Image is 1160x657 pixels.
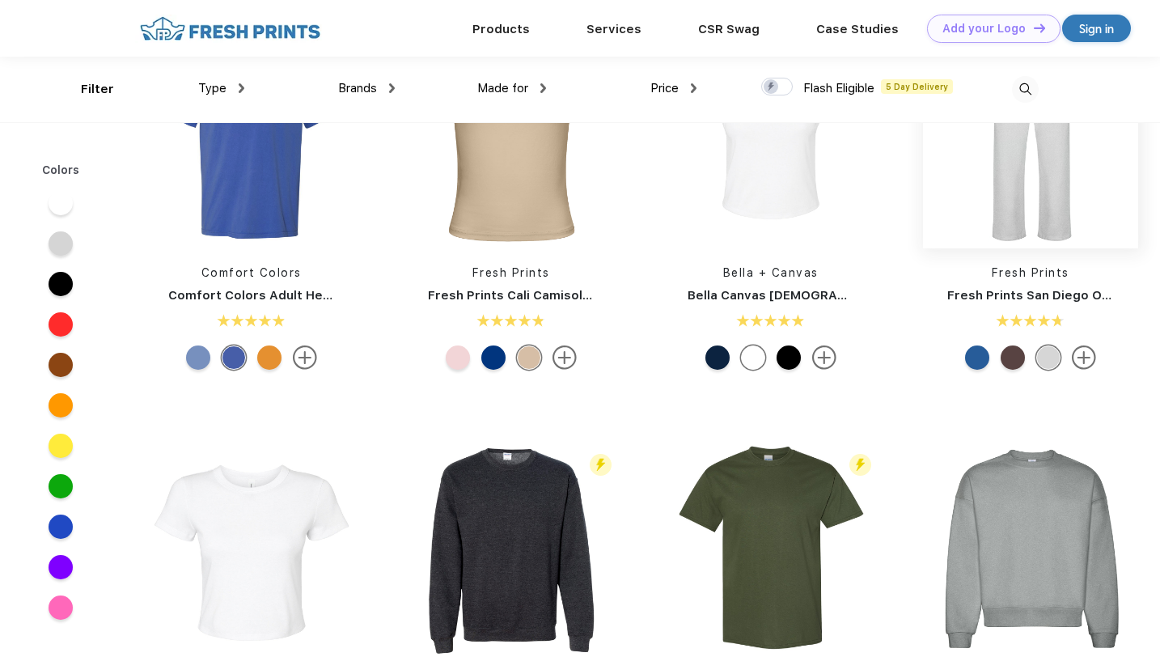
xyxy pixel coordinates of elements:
[1072,345,1096,370] img: more.svg
[144,441,359,656] img: func=resize&h=266
[257,345,282,370] div: Citrus
[688,288,1073,303] a: Bella Canvas [DEMOGRAPHIC_DATA]' Micro Ribbed Scoop Tank
[540,83,546,93] img: dropdown.png
[992,266,1069,279] a: Fresh Prints
[1034,23,1045,32] img: DT
[446,345,470,370] div: Baby Pink White
[1062,15,1131,42] a: Sign in
[705,345,730,370] div: Solid Navy Blend
[239,83,244,93] img: dropdown.png
[389,83,395,93] img: dropdown.png
[293,345,317,370] img: more.svg
[144,33,359,248] img: func=resize&h=266
[777,345,801,370] div: Solid Blk Blend
[965,345,989,370] div: Royal Blue mto
[222,345,246,370] div: Mystic Blue
[135,15,325,43] img: fo%20logo%202.webp
[168,288,433,303] a: Comfort Colors Adult Heavyweight T-Shirt
[481,345,506,370] div: Royal
[338,81,377,95] span: Brands
[81,80,114,99] div: Filter
[404,33,619,248] img: func=resize&h=266
[1001,345,1025,370] div: Dark Chocolate mto
[30,162,92,179] div: Colors
[812,345,836,370] img: more.svg
[517,345,541,370] div: Oat White
[923,441,1138,656] img: func=resize&h=266
[691,83,696,93] img: dropdown.png
[741,345,765,370] div: Solid Wht Blend
[186,345,210,370] div: Washed Denim
[663,33,878,248] img: func=resize&h=266
[803,81,874,95] span: Flash Eligible
[723,266,819,279] a: Bella + Canvas
[881,79,953,94] span: 5 Day Delivery
[477,81,528,95] span: Made for
[1079,19,1114,38] div: Sign in
[198,81,226,95] span: Type
[472,22,530,36] a: Products
[849,454,871,476] img: flash_active_toggle.svg
[942,22,1026,36] div: Add your Logo
[1012,76,1039,103] img: desktop_search.svg
[201,266,302,279] a: Comfort Colors
[650,81,679,95] span: Price
[472,266,550,279] a: Fresh Prints
[404,441,619,656] img: func=resize&h=266
[428,288,617,303] a: Fresh Prints Cali Camisole Top
[1036,345,1061,370] div: Ash Grey
[590,454,612,476] img: flash_active_toggle.svg
[663,441,878,656] img: func=resize&h=266
[552,345,577,370] img: more.svg
[923,33,1138,248] img: func=resize&h=266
